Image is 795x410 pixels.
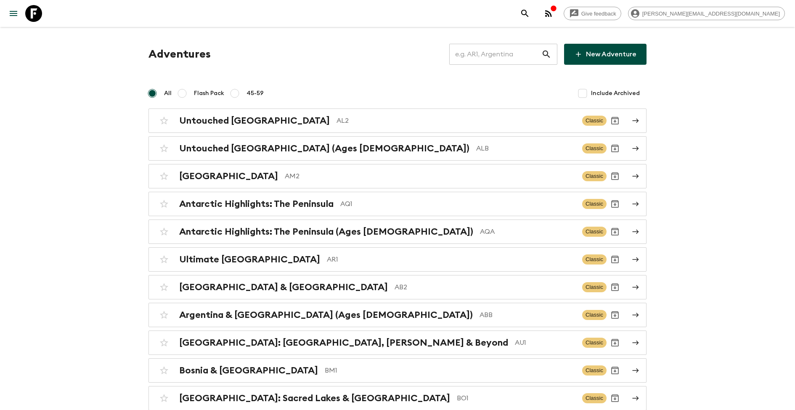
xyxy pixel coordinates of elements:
[194,89,224,98] span: Flash Pack
[607,140,623,157] button: Archive
[582,282,607,292] span: Classic
[607,251,623,268] button: Archive
[179,282,388,293] h2: [GEOGRAPHIC_DATA] & [GEOGRAPHIC_DATA]
[179,337,508,348] h2: [GEOGRAPHIC_DATA]: [GEOGRAPHIC_DATA], [PERSON_NAME] & Beyond
[564,7,621,20] a: Give feedback
[395,282,575,292] p: AB2
[638,11,784,17] span: [PERSON_NAME][EMAIL_ADDRESS][DOMAIN_NAME]
[628,7,785,20] div: [PERSON_NAME][EMAIL_ADDRESS][DOMAIN_NAME]
[564,44,647,65] a: New Adventure
[337,116,575,126] p: AL2
[179,143,469,154] h2: Untouched [GEOGRAPHIC_DATA] (Ages [DEMOGRAPHIC_DATA])
[148,303,647,327] a: Argentina & [GEOGRAPHIC_DATA] (Ages [DEMOGRAPHIC_DATA])ABBClassicArchive
[582,254,607,265] span: Classic
[148,108,647,133] a: Untouched [GEOGRAPHIC_DATA]AL2ClassicArchive
[582,227,607,237] span: Classic
[148,192,647,216] a: Antarctic Highlights: The PeninsulaAQ1ClassicArchive
[148,164,647,188] a: [GEOGRAPHIC_DATA]AM2ClassicArchive
[517,5,533,22] button: search adventures
[340,199,575,209] p: AQ1
[476,143,575,153] p: ALB
[148,275,647,299] a: [GEOGRAPHIC_DATA] & [GEOGRAPHIC_DATA]AB2ClassicArchive
[148,358,647,383] a: Bosnia & [GEOGRAPHIC_DATA]BM1ClassicArchive
[285,171,575,181] p: AM2
[607,223,623,240] button: Archive
[179,226,473,237] h2: Antarctic Highlights: The Peninsula (Ages [DEMOGRAPHIC_DATA])
[582,393,607,403] span: Classic
[582,338,607,348] span: Classic
[582,310,607,320] span: Classic
[148,46,211,63] h1: Adventures
[246,89,264,98] span: 45-59
[577,11,621,17] span: Give feedback
[148,247,647,272] a: Ultimate [GEOGRAPHIC_DATA]AR1ClassicArchive
[607,168,623,185] button: Archive
[480,310,575,320] p: ABB
[164,89,172,98] span: All
[179,309,473,320] h2: Argentina & [GEOGRAPHIC_DATA] (Ages [DEMOGRAPHIC_DATA])
[148,220,647,244] a: Antarctic Highlights: The Peninsula (Ages [DEMOGRAPHIC_DATA])AQAClassicArchive
[179,254,320,265] h2: Ultimate [GEOGRAPHIC_DATA]
[607,196,623,212] button: Archive
[179,393,450,404] h2: [GEOGRAPHIC_DATA]: Sacred Lakes & [GEOGRAPHIC_DATA]
[449,42,541,66] input: e.g. AR1, Argentina
[179,115,330,126] h2: Untouched [GEOGRAPHIC_DATA]
[582,365,607,376] span: Classic
[148,136,647,161] a: Untouched [GEOGRAPHIC_DATA] (Ages [DEMOGRAPHIC_DATA])ALBClassicArchive
[148,331,647,355] a: [GEOGRAPHIC_DATA]: [GEOGRAPHIC_DATA], [PERSON_NAME] & BeyondAU1ClassicArchive
[582,171,607,181] span: Classic
[607,362,623,379] button: Archive
[5,5,22,22] button: menu
[607,390,623,407] button: Archive
[607,112,623,129] button: Archive
[480,227,575,237] p: AQA
[515,338,575,348] p: AU1
[179,171,278,182] h2: [GEOGRAPHIC_DATA]
[607,307,623,323] button: Archive
[327,254,575,265] p: AR1
[325,365,575,376] p: BM1
[179,198,334,209] h2: Antarctic Highlights: The Peninsula
[591,89,640,98] span: Include Archived
[582,116,607,126] span: Classic
[582,199,607,209] span: Classic
[607,334,623,351] button: Archive
[179,365,318,376] h2: Bosnia & [GEOGRAPHIC_DATA]
[457,393,575,403] p: BO1
[582,143,607,153] span: Classic
[607,279,623,296] button: Archive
